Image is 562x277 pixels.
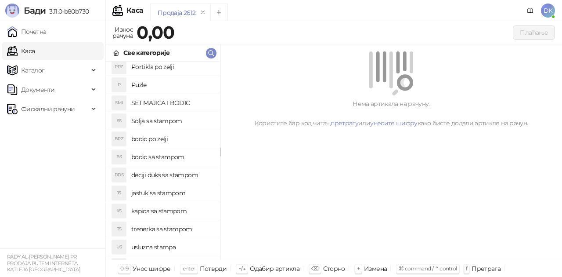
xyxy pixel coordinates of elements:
[131,60,213,74] h4: Portikla po zelji
[112,150,126,164] div: BS
[131,132,213,146] h4: bodic po zelji
[131,150,213,164] h4: bodic sa stampom
[523,4,537,18] a: Документација
[126,7,143,14] div: Каса
[7,42,35,60] a: Каса
[112,60,126,74] div: PPZ
[131,114,213,128] h4: Solja sa stampom
[399,265,457,272] span: ⌘ command / ⌃ control
[112,222,126,236] div: TS
[131,240,213,254] h4: usluzna stampa
[112,240,126,254] div: US
[123,48,169,58] div: Све категорије
[357,265,360,272] span: +
[112,204,126,218] div: KS
[131,78,213,92] h4: Puzle
[472,263,501,274] div: Претрага
[370,119,418,127] a: унесите шифру
[200,263,227,274] div: Потврди
[131,222,213,236] h4: trenerka sa stampom
[131,259,213,273] h4: zeka sa stampom
[46,7,89,15] span: 3.11.0-b80b730
[131,204,213,218] h4: kapica sa stampom
[112,114,126,128] div: SS
[197,9,209,16] button: remove
[7,254,80,273] small: RADY AL-[PERSON_NAME] PR PRODAJA PUTEM INTERNETA KATLEJA [GEOGRAPHIC_DATA]
[106,62,220,260] div: grid
[311,265,318,272] span: ⌫
[183,265,195,272] span: enter
[112,168,126,182] div: DDS
[112,78,126,92] div: P
[111,24,135,41] div: Износ рачуна
[364,263,387,274] div: Измена
[158,8,195,18] div: Продаја 2612
[238,265,245,272] span: ↑/↓
[5,4,19,18] img: Logo
[120,265,128,272] span: 0-9
[24,5,46,16] span: Бади
[131,186,213,200] h4: jastuk sa stampom
[323,263,345,274] div: Сторно
[513,26,555,40] button: Плаћање
[541,4,555,18] span: DK
[137,22,174,43] strong: 0,00
[231,99,551,128] div: Нема артикала на рачуну. Користите бар код читач, или како бисте додали артикле на рачун.
[131,96,213,110] h4: SET MAJICA I BODIC
[466,265,467,272] span: f
[7,23,47,40] a: Почетна
[21,81,54,98] span: Документи
[133,263,171,274] div: Унос шифре
[112,132,126,146] div: BPZ
[112,259,126,273] div: ZS
[112,96,126,110] div: SMI
[112,186,126,200] div: JS
[331,119,358,127] a: претрагу
[131,168,213,182] h4: deciji duks sa stampom
[210,4,228,21] button: Add tab
[250,263,299,274] div: Одабир артикла
[21,62,45,79] span: Каталог
[21,100,75,118] span: Фискални рачуни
